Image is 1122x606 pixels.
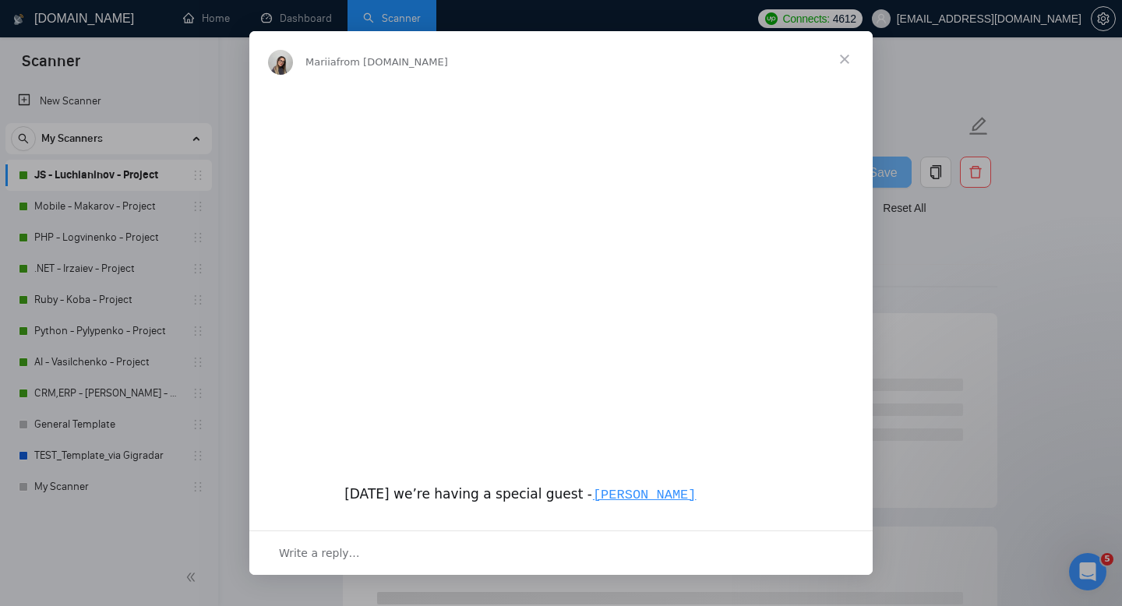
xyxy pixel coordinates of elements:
[592,487,697,503] code: [PERSON_NAME]
[337,56,448,68] span: from [DOMAIN_NAME]
[268,50,293,75] img: Profile image for Mariia
[817,31,873,87] span: Close
[592,486,697,502] a: [PERSON_NAME]
[249,530,873,575] div: Open conversation and reply
[344,467,778,505] div: [DATE] we’re having a special guest -
[279,543,360,563] span: Write a reply…
[305,56,337,68] span: Mariia
[344,518,778,575] div: [PERSON_NAME] is currently the where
